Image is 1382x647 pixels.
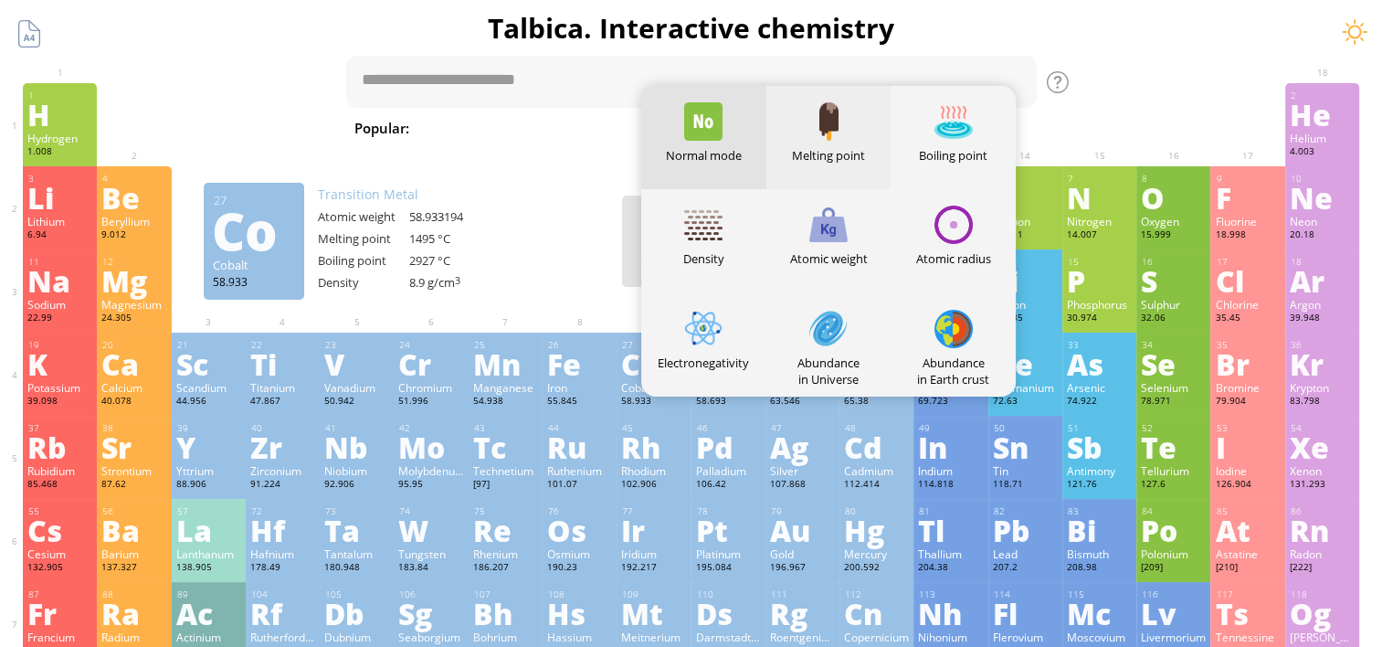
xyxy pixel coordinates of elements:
[1290,478,1355,493] div: 131.293
[695,515,760,545] div: Pt
[324,478,389,493] div: 92.906
[251,505,315,517] div: 72
[1067,463,1132,478] div: Antimony
[101,297,166,312] div: Magnesium
[621,561,686,576] div: 192.217
[213,257,295,273] div: Cobalt
[548,505,612,517] div: 76
[455,274,460,287] sup: 3
[766,355,891,387] div: Abundance in Universe
[473,432,538,461] div: Tc
[771,505,835,517] div: 79
[1215,349,1280,378] div: Br
[1141,312,1206,326] div: 32.06
[102,256,166,268] div: 12
[1216,339,1280,351] div: 35
[473,349,538,378] div: Mn
[641,355,766,371] div: Electronegativity
[547,380,612,395] div: Iron
[994,339,1058,351] div: 32
[844,478,909,493] div: 112.414
[1291,173,1355,185] div: 10
[27,228,92,243] div: 6.94
[28,173,92,185] div: 3
[1215,395,1280,409] div: 79.904
[1291,505,1355,517] div: 86
[993,312,1058,326] div: 28.085
[1290,214,1355,228] div: Neon
[250,380,315,395] div: Titanium
[101,266,166,295] div: Mg
[1067,432,1132,461] div: Sb
[891,250,1016,267] div: Atomic radius
[101,463,166,478] div: Strontium
[251,339,315,351] div: 22
[845,422,909,434] div: 48
[27,266,92,295] div: Na
[918,546,983,561] div: Thallium
[1067,297,1132,312] div: Phosphorus
[354,117,423,142] div: Popular:
[473,463,538,478] div: Technetium
[176,515,241,545] div: La
[324,395,389,409] div: 50.942
[1067,214,1132,228] div: Nitrogen
[993,395,1058,409] div: 72.63
[398,349,463,378] div: Cr
[250,432,315,461] div: Zr
[1291,256,1355,268] div: 18
[27,145,92,160] div: 1.008
[919,505,983,517] div: 81
[1141,561,1206,576] div: [209]
[844,463,909,478] div: Cadmium
[1290,349,1355,378] div: Kr
[9,9,1373,47] h1: Talbica. Interactive chemistry
[1142,505,1206,517] div: 84
[622,422,686,434] div: 45
[1290,312,1355,326] div: 39.948
[324,463,389,478] div: Niobium
[1067,266,1132,295] div: P
[993,349,1058,378] div: Ge
[531,117,592,139] span: Water
[1141,463,1206,478] div: Tellurium
[622,505,686,517] div: 77
[1290,432,1355,461] div: Xe
[101,228,166,243] div: 9.012
[324,561,389,576] div: 180.948
[27,349,92,378] div: K
[177,505,241,517] div: 57
[621,349,686,378] div: Co
[101,546,166,561] div: Barium
[474,339,538,351] div: 25
[695,478,760,493] div: 106.42
[770,432,835,461] div: Ag
[547,349,612,378] div: Fe
[1290,145,1355,160] div: 4.003
[1067,546,1132,561] div: Bismuth
[1068,339,1132,351] div: 33
[102,589,166,600] div: 88
[1215,515,1280,545] div: At
[27,183,92,212] div: Li
[621,546,686,561] div: Iridium
[766,250,891,267] div: Atomic weight
[1290,463,1355,478] div: Xenon
[994,422,1058,434] div: 50
[1142,422,1206,434] div: 52
[1215,214,1280,228] div: Fluorine
[1067,183,1132,212] div: N
[1068,422,1132,434] div: 51
[918,395,983,409] div: 69.723
[1141,432,1206,461] div: Te
[324,546,389,561] div: Tantalum
[101,312,166,326] div: 24.305
[101,183,166,212] div: Be
[547,395,612,409] div: 55.845
[409,274,501,291] div: 8.9 g/cm
[318,252,409,269] div: Boiling point
[1290,515,1355,545] div: Rn
[1141,349,1206,378] div: Se
[548,339,612,351] div: 26
[1215,312,1280,326] div: 35.45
